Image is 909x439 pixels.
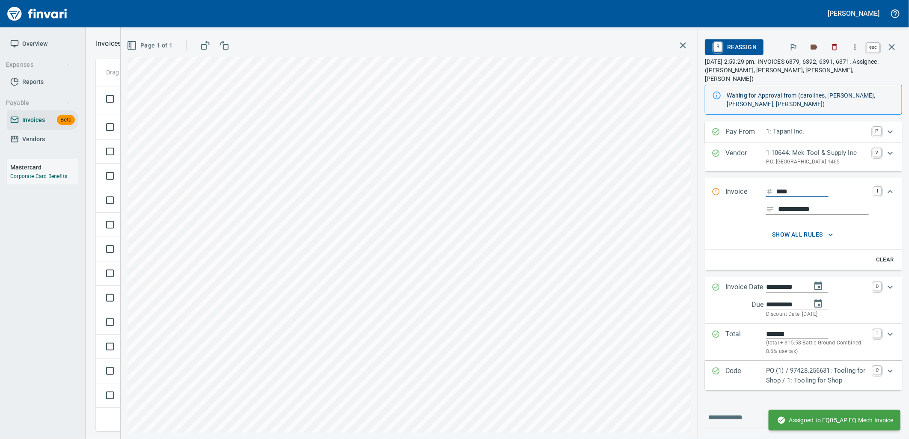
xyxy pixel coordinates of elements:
[7,72,78,92] a: Reports
[705,361,902,390] div: Expand
[873,329,881,338] a: T
[725,148,766,166] p: Vendor
[10,163,78,172] h6: Mastercard
[766,127,867,136] p: 1: Tapani Inc.
[7,110,78,130] a: InvoicesBeta
[705,57,902,83] p: [DATE] 2:59:29 pm. INVOICES 6379, 6392, 6391, 6371. Assignee: ([PERSON_NAME], [PERSON_NAME], [PER...
[22,115,45,125] span: Invoices
[725,282,766,319] p: Invoice Date
[725,329,766,356] p: Total
[846,38,864,56] button: More
[766,339,868,356] p: (total + $15.58 Battle Ground Combined 8.6% use tax)
[766,205,775,214] svg: Invoice description
[725,127,766,138] p: Pay From
[6,98,71,108] span: Payable
[725,227,880,243] button: show all rules
[873,148,881,157] a: V
[106,68,232,77] p: Drag a column heading here to group the table
[873,366,881,374] a: C
[125,38,176,53] button: Page 1 of 1
[3,95,74,111] button: Payable
[766,366,868,385] p: PO (1) / 97428.256631: Tooling for Shop / 1: Tooling for Shop
[766,187,773,197] svg: Invoice number
[871,253,899,267] button: Clear
[7,130,78,149] a: Vendors
[705,122,902,143] div: Expand
[22,134,45,145] span: Vendors
[6,59,71,70] span: Expenses
[808,276,829,297] button: change date
[712,40,757,54] span: Reassign
[705,178,902,223] div: Expand
[874,187,881,195] a: I
[828,9,879,18] h5: [PERSON_NAME]
[805,38,823,56] button: Labels
[727,88,895,112] div: Waiting for Approval from (carolines, [PERSON_NAME], [PERSON_NAME], [PERSON_NAME])
[10,173,67,179] a: Corporate Card Benefits
[705,143,902,171] div: Expand
[705,277,902,324] div: Expand
[766,310,868,319] p: Discount Date: [DATE]
[5,3,69,24] img: Finvari
[826,7,882,20] button: [PERSON_NAME]
[725,366,766,385] p: Code
[714,42,722,51] a: R
[752,300,792,310] p: Due
[873,127,881,135] a: P
[766,148,867,158] p: 1-10644: Mck Tool & Supply Inc
[96,39,121,49] nav: breadcrumb
[729,229,876,240] span: show all rules
[705,223,902,270] div: Expand
[825,38,844,56] button: Discard
[777,416,894,424] span: Assigned to EQ05_AP EQ Mech Invoice
[7,34,78,53] a: Overview
[705,39,763,55] button: RReassign
[3,57,74,73] button: Expenses
[867,43,879,52] a: esc
[96,39,121,49] p: Invoices
[57,115,75,125] span: Beta
[784,38,803,56] button: Flag
[705,324,902,361] div: Expand
[128,40,172,51] span: Page 1 of 1
[808,294,829,314] button: change due date
[873,255,897,265] span: Clear
[22,39,48,49] span: Overview
[766,158,867,166] p: P.O. [GEOGRAPHIC_DATA]-1465
[22,77,44,87] span: Reports
[873,282,881,291] a: D
[725,187,766,215] p: Invoice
